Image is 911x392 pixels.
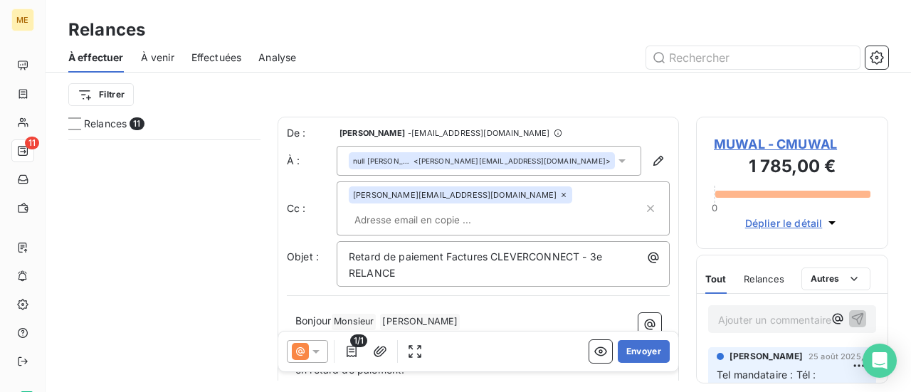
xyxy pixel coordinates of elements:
[191,51,242,65] span: Effectuées
[353,156,611,166] div: <[PERSON_NAME][EMAIL_ADDRESS][DOMAIN_NAME]>
[287,126,337,140] span: De :
[295,380,645,392] span: Vous constaterez ci-dessous que ces retards sont plus que conséquents.
[84,117,127,131] span: Relances
[408,129,549,137] span: - [EMAIL_ADDRESS][DOMAIN_NAME]
[130,117,144,130] span: 11
[258,51,296,65] span: Analyse
[741,215,844,231] button: Déplier le détail
[646,46,860,69] input: Rechercher
[712,202,717,213] span: 0
[730,350,803,363] span: [PERSON_NAME]
[295,314,331,327] span: Bonjour
[353,156,411,166] span: null [PERSON_NAME]
[287,154,337,168] label: À :
[809,352,887,361] span: 25 août 2025, 16:03
[349,209,513,231] input: Adresse email en copie ...
[68,51,124,65] span: À effectuer
[705,273,727,285] span: Tout
[287,201,337,216] label: Cc :
[332,314,376,330] span: Monsieur
[68,139,260,392] div: grid
[349,250,605,279] span: Retard de paiement Factures CLEVERCONNECT - 3e RELANCE
[68,17,145,43] h3: Relances
[863,344,897,378] div: Open Intercom Messenger
[350,334,367,347] span: 1/1
[801,267,870,290] button: Autres
[287,250,319,263] span: Objet :
[141,51,174,65] span: À venir
[618,340,670,363] button: Envoyer
[339,129,405,137] span: [PERSON_NAME]
[714,154,870,182] h3: 1 785,00 €
[380,314,460,330] span: [PERSON_NAME]
[11,9,34,31] div: ME
[744,273,784,285] span: Relances
[714,134,870,154] span: MUWAL - CMUWAL
[25,137,39,149] span: 11
[353,191,557,199] span: [PERSON_NAME][EMAIL_ADDRESS][DOMAIN_NAME]
[68,83,134,106] button: Filtrer
[745,216,823,231] span: Déplier le détail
